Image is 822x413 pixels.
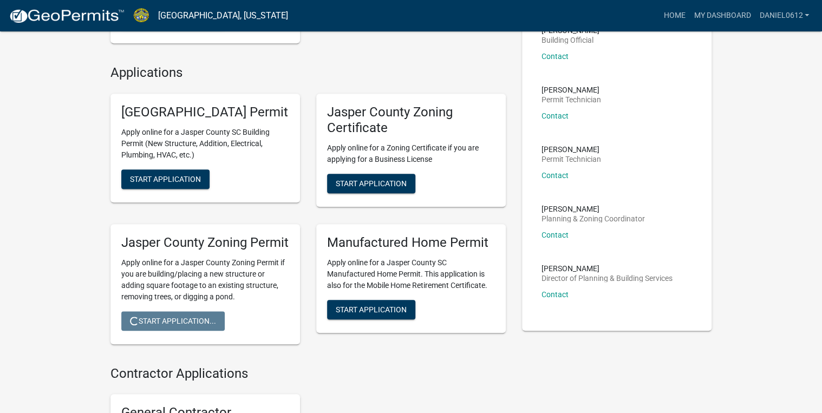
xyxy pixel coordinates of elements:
p: Apply online for a Jasper County SC Building Permit (New Structure, Addition, Electrical, Plumbin... [121,127,289,161]
a: My Dashboard [689,5,755,26]
p: Permit Technician [542,155,601,163]
p: Apply online for a Jasper County SC Manufactured Home Permit. This application is also for the Mo... [327,257,495,291]
a: Contact [542,290,569,299]
a: Contact [542,52,569,61]
p: [PERSON_NAME] [542,205,645,213]
p: [PERSON_NAME] [542,86,601,94]
p: Building Official [542,36,599,44]
p: [PERSON_NAME] [542,265,673,272]
a: Contact [542,231,569,239]
p: [PERSON_NAME] [542,27,599,34]
button: Start Application... [121,311,225,331]
wm-workflow-list-section: Applications [110,65,506,352]
button: Start Application [121,169,210,189]
span: Start Application [336,179,407,187]
img: Jasper County, South Carolina [133,8,149,23]
h5: Jasper County Zoning Certificate [327,104,495,136]
a: Contact [542,112,569,120]
h5: Manufactured Home Permit [327,235,495,251]
p: Apply online for a Zoning Certificate if you are applying for a Business License [327,142,495,165]
h4: Applications [110,65,506,81]
h4: Contractor Applications [110,366,506,382]
p: Permit Technician [542,96,601,103]
a: Daniel0612 [755,5,813,26]
h5: Jasper County Zoning Permit [121,235,289,251]
button: Start Application [327,300,415,319]
a: [GEOGRAPHIC_DATA], [US_STATE] [158,6,288,25]
p: Director of Planning & Building Services [542,274,673,282]
p: Planning & Zoning Coordinator [542,215,645,222]
a: Contact [542,171,569,180]
a: Home [659,5,689,26]
span: Start Application [130,175,201,183]
h5: [GEOGRAPHIC_DATA] Permit [121,104,289,120]
p: [PERSON_NAME] [542,146,601,153]
button: Start Application [327,174,415,193]
span: Start Application [336,305,407,313]
span: Start Application... [130,316,216,325]
p: Apply online for a Jasper County Zoning Permit if you are building/placing a new structure or add... [121,257,289,303]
